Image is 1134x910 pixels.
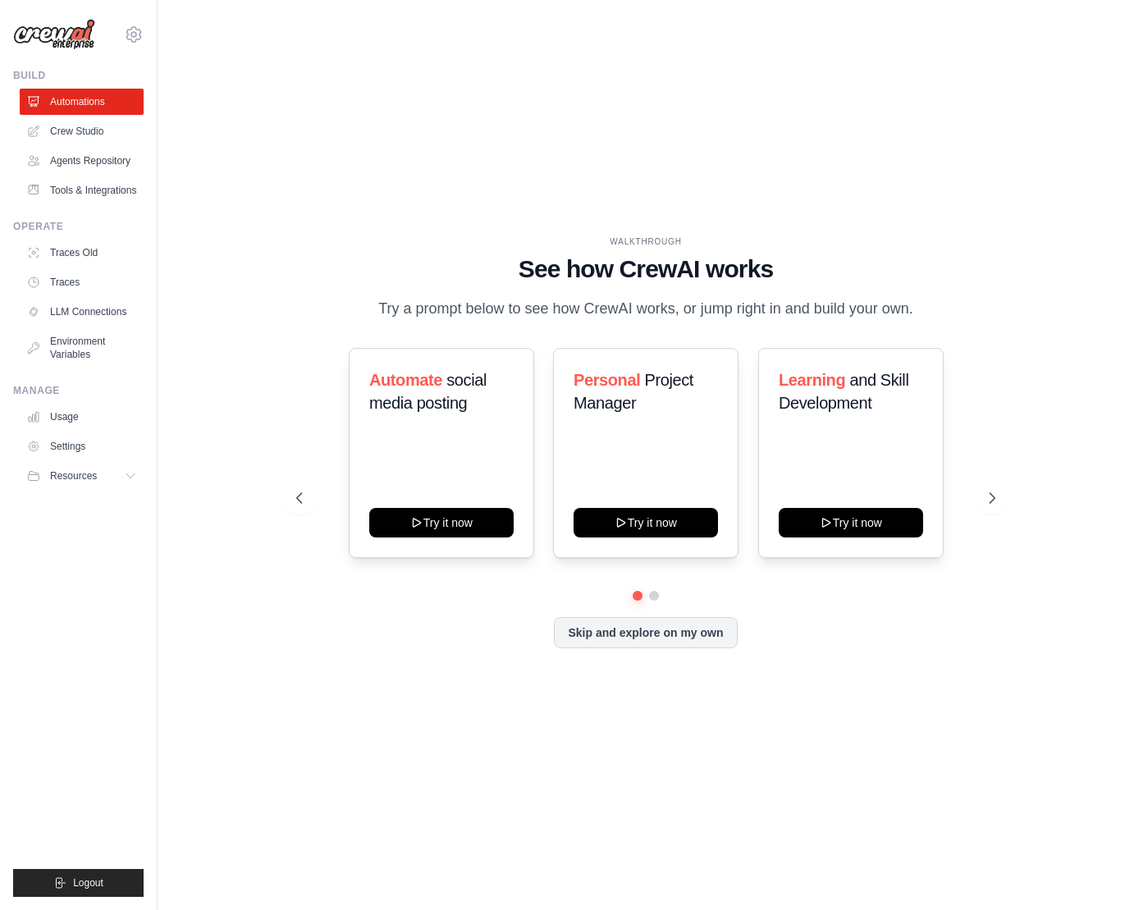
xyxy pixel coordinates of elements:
[779,371,908,412] span: and Skill Development
[369,371,442,389] span: Automate
[779,508,923,537] button: Try it now
[20,404,144,430] a: Usage
[20,463,144,489] button: Resources
[369,508,514,537] button: Try it now
[20,269,144,295] a: Traces
[370,297,921,321] p: Try a prompt below to see how CrewAI works, or jump right in and build your own.
[554,617,737,648] button: Skip and explore on my own
[20,118,144,144] a: Crew Studio
[13,384,144,397] div: Manage
[13,220,144,233] div: Operate
[779,371,845,389] span: Learning
[13,69,144,82] div: Build
[574,508,718,537] button: Try it now
[296,236,996,248] div: WALKTHROUGH
[296,254,996,284] h1: See how CrewAI works
[574,371,640,389] span: Personal
[73,876,103,889] span: Logout
[369,371,487,412] span: social media posting
[20,328,144,368] a: Environment Variables
[20,433,144,460] a: Settings
[20,89,144,115] a: Automations
[13,19,95,50] img: Logo
[20,148,144,174] a: Agents Repository
[1052,831,1134,910] iframe: Chat Widget
[13,869,144,897] button: Logout
[20,240,144,266] a: Traces Old
[20,299,144,325] a: LLM Connections
[574,371,693,412] span: Project Manager
[50,469,97,482] span: Resources
[20,177,144,203] a: Tools & Integrations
